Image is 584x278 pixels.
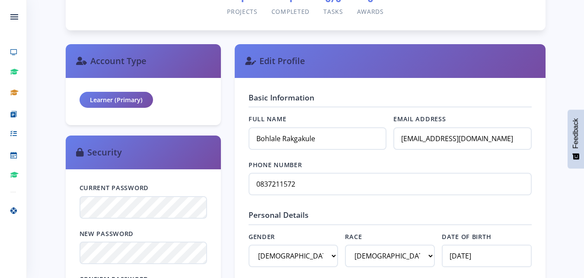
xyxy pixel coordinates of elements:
[345,232,435,242] label: Race
[249,114,386,124] label: Full Name
[249,173,532,195] input: Enter your phone number
[271,7,310,16] span: Completed
[80,229,207,239] label: New Password
[245,55,535,68] h3: Edit Profile
[568,110,584,168] button: Feedback - Show survey
[249,232,338,242] label: Gender
[249,127,386,150] input: Enter your full name
[249,209,532,225] h4: Personal Details
[572,118,580,149] span: Feedback
[393,114,531,124] label: Email Address
[442,245,532,267] input: Select date
[323,7,343,16] span: Tasks
[393,127,531,150] input: Enter your email
[442,232,532,242] label: Date of Birth
[249,92,532,107] h4: Basic Information
[357,7,384,16] span: Awards
[80,183,207,193] label: Current Password
[80,92,153,108] div: Learner (Primary)
[76,55,211,68] h3: Account Type
[249,160,532,170] label: Phone Number
[227,7,258,16] span: Projects
[76,146,211,159] h3: Security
